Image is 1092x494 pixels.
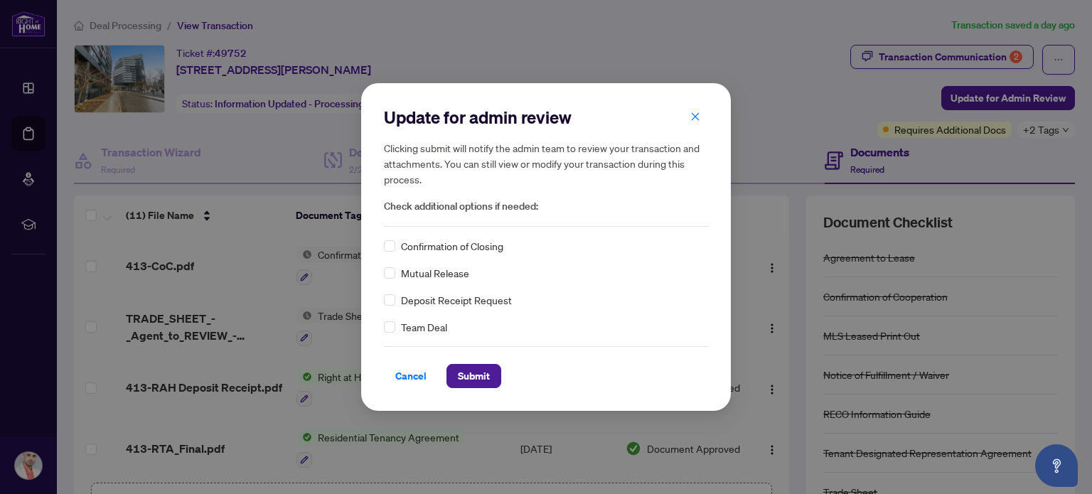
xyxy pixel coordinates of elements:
[384,364,438,388] button: Cancel
[1035,444,1078,487] button: Open asap
[690,112,700,122] span: close
[446,364,501,388] button: Submit
[395,365,427,387] span: Cancel
[384,106,708,129] h2: Update for admin review
[401,292,512,308] span: Deposit Receipt Request
[458,365,490,387] span: Submit
[384,140,708,187] h5: Clicking submit will notify the admin team to review your transaction and attachments. You can st...
[401,238,503,254] span: Confirmation of Closing
[401,319,447,335] span: Team Deal
[401,265,469,281] span: Mutual Release
[384,198,708,215] span: Check additional options if needed:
